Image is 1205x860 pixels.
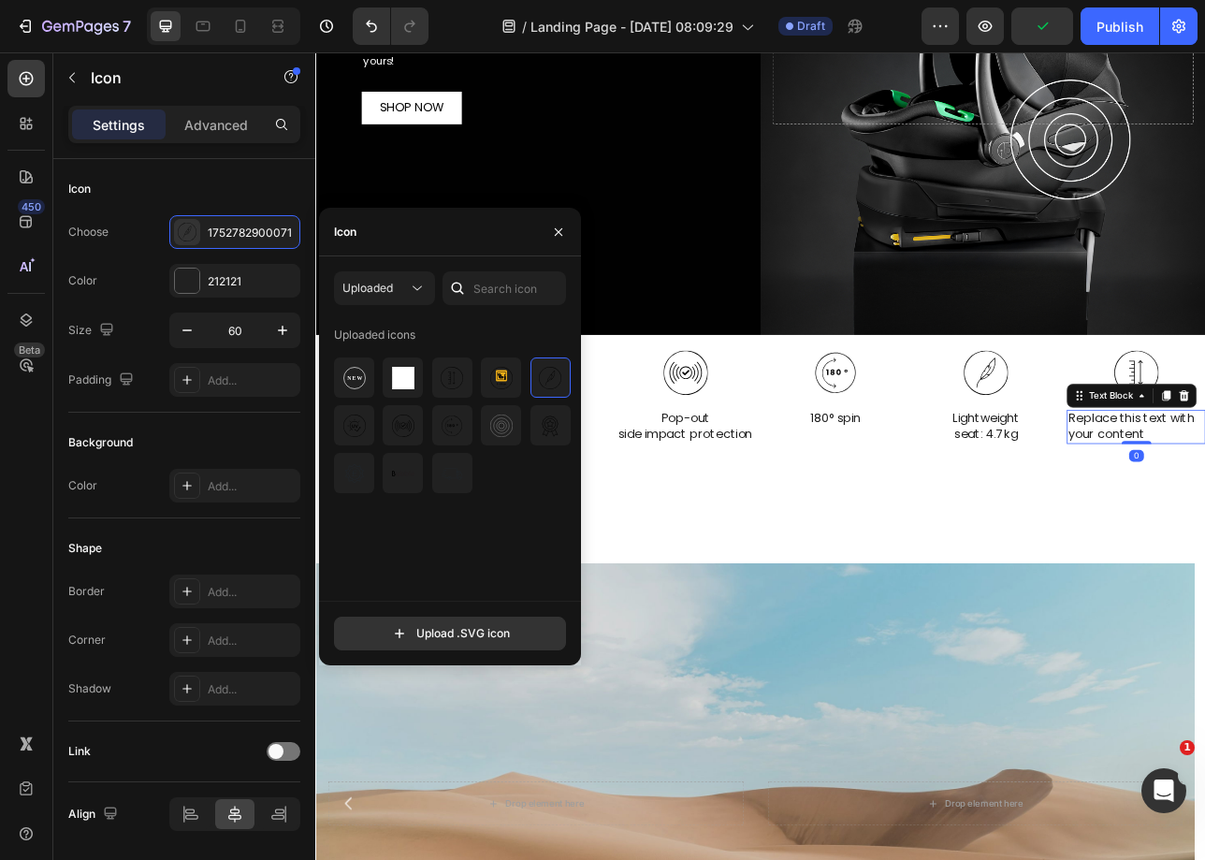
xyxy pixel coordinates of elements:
div: Replace this text with your content [948,451,1123,494]
div: Color [68,477,97,494]
input: Search icon [443,271,566,305]
span: / [522,17,527,36]
p: side impact protection [381,473,552,492]
div: Add... [208,478,296,495]
div: 212121 [208,273,296,290]
button: Publish [1081,7,1159,45]
div: Beta [14,343,45,357]
p: 7 [123,15,131,37]
div: Uploaded icons [334,320,415,350]
div: Text Block [971,425,1035,442]
div: Border [68,583,105,600]
span: Draft [797,18,825,35]
p: 180° spin [571,453,742,473]
div: Shadow [68,680,111,697]
div: Size [68,318,118,343]
div: Add... [208,584,296,601]
div: Link [68,743,91,760]
div: Add... [208,633,296,649]
iframe: Intercom live chat [1141,768,1186,813]
span: Landing Page - [DATE] 08:09:29 [530,17,733,36]
div: Choose [68,224,109,241]
div: Rich Text Editor. Editing area: main [759,451,934,494]
div: Background [68,434,133,451]
div: 1752782900071 [208,225,296,241]
div: Upload .SVG icon [390,624,510,643]
button: Upload .SVG icon [334,617,566,650]
div: Align [68,802,122,827]
p: seat: 4.7kg [761,473,932,492]
div: Publish [1096,17,1143,36]
div: Add... [208,681,296,698]
button: Uploaded [334,271,435,305]
div: Padding [68,368,138,393]
div: 0 [1026,502,1045,517]
div: Corner [68,632,106,649]
div: Color [68,272,97,289]
div: 450 [18,199,45,214]
div: Rich Text Editor. Editing area: main [569,451,744,474]
p: Lightweight [761,453,932,473]
p: Icon [91,66,250,89]
iframe: Design area [315,52,1205,860]
span: 1 [1180,740,1195,755]
div: Icon [68,181,91,197]
p: Advanced [184,115,248,135]
div: Icon [334,224,356,241]
button: 7 [7,7,139,45]
div: Add... [208,372,296,389]
p: Pop-out [381,453,552,473]
div: Rich Text Editor. Editing area: main [379,451,554,494]
p: Settings [93,115,145,135]
div: Shape [68,540,102,557]
span: Uploaded [342,281,393,295]
div: Undo/Redo [353,7,428,45]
